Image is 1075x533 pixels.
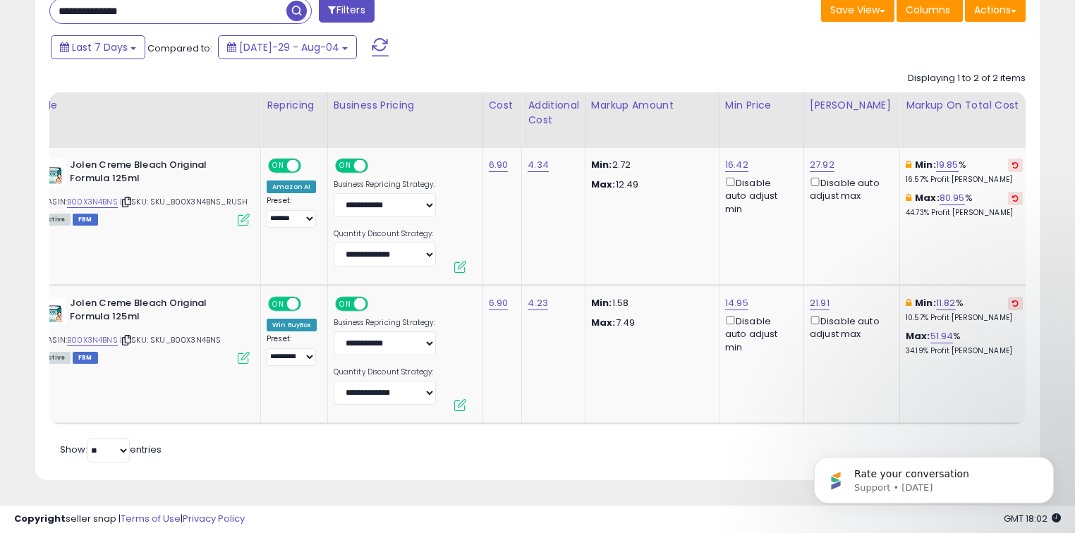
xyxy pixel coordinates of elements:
[915,158,936,171] b: Min:
[591,316,616,329] strong: Max:
[365,160,388,172] span: OFF
[793,427,1075,526] iframe: Intercom notifications message
[147,42,212,55] span: Compared to:
[121,512,181,525] a: Terms of Use
[489,98,516,113] div: Cost
[51,35,145,59] button: Last 7 Days
[73,214,98,226] span: FBM
[299,298,322,310] span: OFF
[725,175,793,216] div: Disable auto adjust min
[299,160,322,172] span: OFF
[906,330,1023,356] div: %
[269,298,287,310] span: ON
[725,158,748,172] a: 16.42
[365,298,388,310] span: OFF
[906,329,930,343] b: Max:
[70,297,241,326] b: Jolen Creme Bleach Original Formula 125ml
[810,296,830,310] a: 21.91
[38,297,250,362] div: ASIN:
[73,352,98,364] span: FBM
[269,160,287,172] span: ON
[14,513,245,526] div: seller snap | |
[936,296,956,310] a: 11.82
[183,512,245,525] a: Privacy Policy
[218,35,357,59] button: [DATE]-29 - Aug-04
[591,296,612,310] strong: Min:
[267,180,316,193] div: Amazon AI
[725,313,793,354] div: Disable auto adjust min
[725,98,798,113] div: Min Price
[810,313,889,341] div: Disable auto adjust max
[591,178,708,191] p: 12.49
[591,317,708,329] p: 7.49
[239,40,339,54] span: [DATE]-29 - Aug-04
[591,158,612,171] strong: Min:
[900,92,1034,148] th: The percentage added to the cost of goods (COGS) that forms the calculator for Min & Max prices.
[120,334,221,345] span: | SKU: SKU_B00X3N4BNS
[489,296,509,310] a: 6.90
[38,297,66,325] img: 41qos8icMpL._SL40_.jpg
[725,296,748,310] a: 14.95
[906,346,1023,356] p: 34.19% Profit [PERSON_NAME]
[35,98,255,113] div: Title
[915,296,936,310] b: Min:
[908,72,1026,85] div: Displaying 1 to 2 of 2 items
[72,40,128,54] span: Last 7 Days
[60,443,162,456] span: Show: entries
[267,319,317,331] div: Win BuyBox
[528,296,548,310] a: 4.23
[67,334,118,346] a: B00X3N4BNS
[38,214,71,226] span: All listings currently available for purchase on Amazon
[14,512,66,525] strong: Copyright
[38,159,66,187] img: 41qos8icMpL._SL40_.jpg
[906,313,1023,323] p: 10.57% Profit [PERSON_NAME]
[591,98,713,113] div: Markup Amount
[334,180,436,190] label: Business Repricing Strategy:
[334,98,477,113] div: Business Pricing
[528,98,579,128] div: Additional Cost
[591,297,708,310] p: 1.58
[267,334,317,366] div: Preset:
[906,159,1023,185] div: %
[38,352,71,364] span: All listings currently available for purchase on Amazon
[930,329,954,343] a: 51.94
[591,159,708,171] p: 2.72
[906,208,1023,218] p: 44.73% Profit [PERSON_NAME]
[267,98,322,113] div: Repricing
[267,196,317,228] div: Preset:
[906,175,1023,185] p: 16.57% Profit [PERSON_NAME]
[336,298,354,310] span: ON
[906,3,950,17] span: Columns
[936,158,959,172] a: 19.85
[810,158,834,172] a: 27.92
[810,98,894,113] div: [PERSON_NAME]
[336,160,354,172] span: ON
[334,229,436,239] label: Quantity Discount Strategy:
[940,191,965,205] a: 80.95
[915,191,940,204] b: Max:
[67,196,118,208] a: B00X3N4BNS
[528,158,549,172] a: 4.34
[591,178,616,191] strong: Max:
[334,367,436,377] label: Quantity Discount Strategy:
[70,159,241,188] b: Jolen Creme Bleach Original Formula 125ml
[489,158,509,172] a: 6.90
[906,98,1028,113] div: Markup on Total Cost
[810,175,889,202] div: Disable auto adjust max
[334,318,436,328] label: Business Repricing Strategy:
[906,297,1023,323] div: %
[38,159,250,224] div: ASIN:
[906,192,1023,218] div: %
[120,196,248,207] span: | SKU: SKU_B00X3N4BNS_RUSH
